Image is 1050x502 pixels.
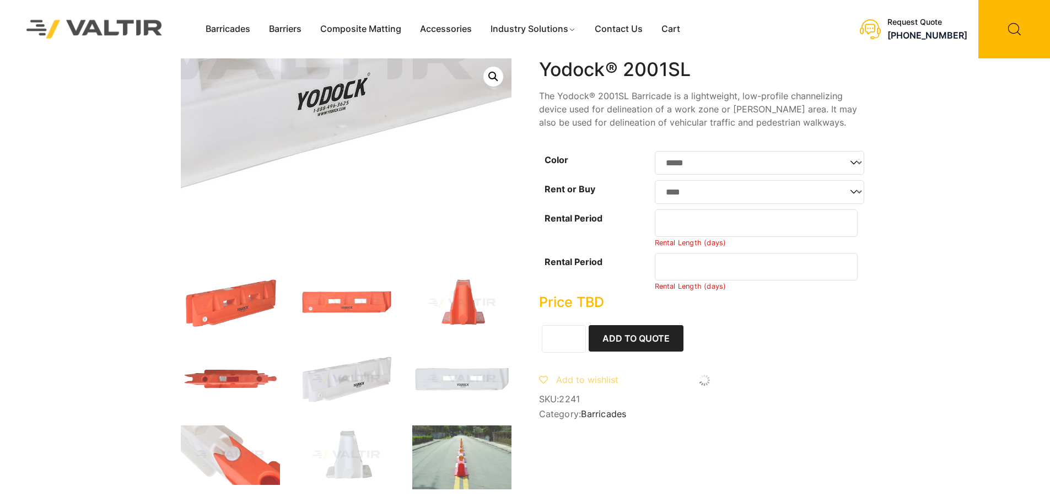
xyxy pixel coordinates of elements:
a: Barricades [581,408,626,419]
a: Contact Us [585,21,652,37]
small: Rental Length (days) [655,239,726,247]
img: 2001SL_Org_Side.jpg [412,273,511,333]
span: 2241 [559,393,580,404]
a: Composite Matting [311,21,411,37]
img: THR-Yodock-2001SL-1.jpg [412,425,511,489]
img: 2001SL_Nat_Front.jpg [412,349,511,409]
p: The Yodock® 2001SL Barricade is a lightweight, low-profile channelizing device used for delineati... [539,89,870,129]
a: Industry Solutions [481,21,585,37]
a: Cart [652,21,690,37]
th: Rental Period [539,207,655,250]
h1: Yodock® 2001SL [539,58,870,81]
img: 2001SL_x3.jpg [181,425,280,485]
a: Accessories [411,21,481,37]
img: 2001SL_Org_Top.jpg [181,349,280,409]
img: 2001SL_Nat_Side.jpg [297,425,396,485]
span: SKU: [539,394,870,404]
small: Rental Length (days) [655,282,726,290]
div: Request Quote [887,18,967,27]
input: Product quantity [542,325,586,353]
img: 2001SL_Org_Front.jpg [297,273,396,333]
span: Category: [539,409,870,419]
a: Barricades [196,21,260,37]
img: Valtir Rentals [12,6,177,52]
a: Barriers [260,21,311,37]
label: Color [545,154,568,165]
img: 2001SL_Nat_3Q.jpg [297,349,396,409]
th: Rental Period [539,250,655,294]
img: 2001SL_Org_3Q.jpg [181,273,280,333]
button: Add to Quote [589,325,683,352]
bdi: Price TBD [539,294,604,310]
label: Rent or Buy [545,183,595,195]
a: [PHONE_NUMBER] [887,30,967,41]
